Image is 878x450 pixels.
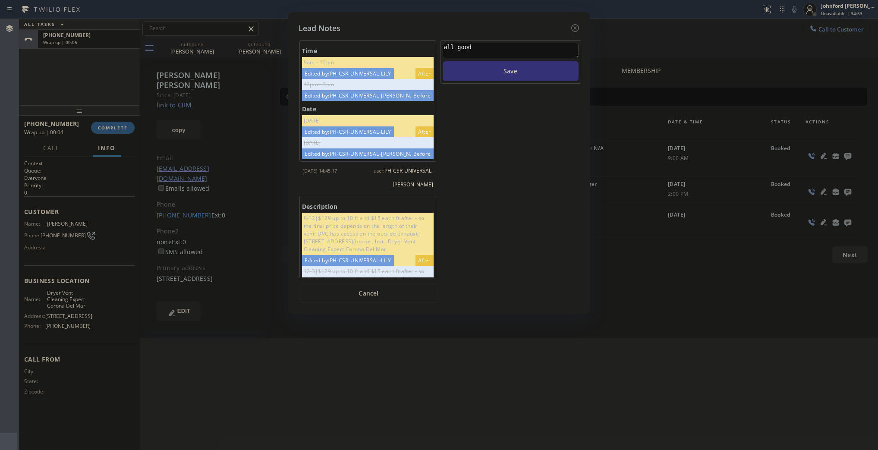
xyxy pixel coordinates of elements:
div: Before [411,90,433,101]
div: Edited by: PH-CSR-UNIVERSAL-LILY [302,68,394,79]
textarea: all good [443,43,579,58]
div: After [415,255,434,266]
div: [DATE] [302,137,434,148]
div: [DATE] [302,115,434,126]
div: Edited by: PH-CSR-UNIVERSAL-[PERSON_NAME] [302,90,427,101]
div: 9am - 12pm [302,57,434,68]
div: Date [302,104,434,115]
div: Edited by: PH-CSR-UNIVERSAL-LILY [302,255,394,266]
div: After [415,126,434,137]
button: Cancel [299,283,438,303]
div: 12-3|$129 up to 10 ft and $15 each ft after - so the final price depends on the length of their v... [302,266,434,308]
div: 9-12|$129 up to 10 ft and $15 each ft after - so the final price depends on the length of their v... [302,213,434,255]
div: Description [302,201,434,213]
button: Save [443,61,579,81]
div: After [415,68,434,79]
div: Before [411,148,433,159]
div: Time [302,45,434,57]
span: [DATE] 14:45:17 [302,167,337,174]
span: PH-CSR-UNIVERSAL-[PERSON_NAME] [384,167,433,188]
span: user: [374,167,384,174]
div: Edited by: PH-CSR-UNIVERSAL-LILY [302,126,394,137]
div: Edited by: PH-CSR-UNIVERSAL-[PERSON_NAME] [302,148,427,159]
div: 12pm - 3pm [302,79,434,90]
h5: Lead Notes [299,22,340,34]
